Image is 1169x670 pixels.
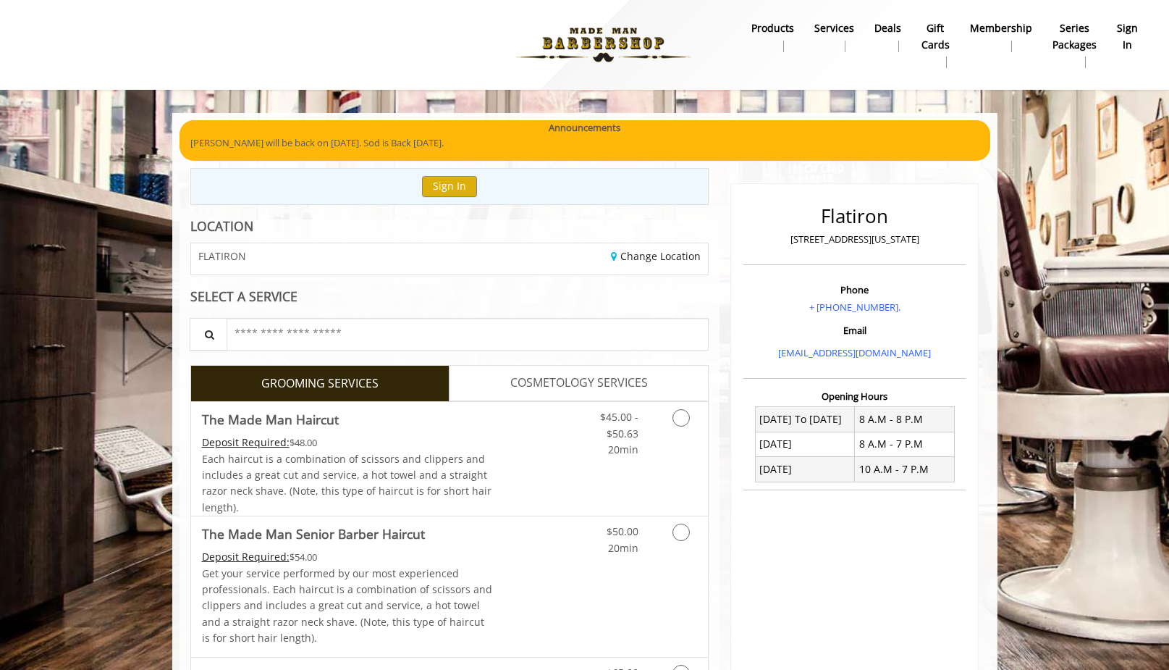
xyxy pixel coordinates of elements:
[190,290,709,303] div: SELECT A SERVICE
[202,409,339,430] b: The Made Man Haircut
[809,301,900,314] a: + [PHONE_NUMBER].
[747,325,962,335] h3: Email
[1052,20,1097,53] b: Series packages
[202,566,493,647] p: Get your service performed by our most experienced professionals. Each haircut is a combination o...
[202,550,290,564] span: This service needs some Advance to be paid before we block your appointment
[190,135,979,151] p: [PERSON_NAME] will be back on [DATE]. Sod is Back [DATE].
[741,18,804,56] a: Productsproducts
[743,391,966,401] h3: Opening Hours
[855,407,955,432] td: 8 A.M - 8 P.M
[1107,18,1148,56] a: sign insign in
[911,18,960,72] a: Gift cardsgift cards
[755,432,855,456] td: [DATE]
[747,206,962,227] h2: Flatiron
[190,318,227,351] button: Service Search
[611,249,701,263] a: Change Location
[970,20,1032,36] b: Membership
[202,524,425,544] b: The Made Man Senior Barber Haircut
[607,524,638,538] span: $50.00
[755,407,855,432] td: [DATE] To [DATE]
[261,374,379,393] span: GROOMING SERVICES
[202,435,290,449] span: This service needs some Advance to be paid before we block your appointment
[778,346,931,359] a: [EMAIL_ADDRESS][DOMAIN_NAME]
[747,285,962,295] h3: Phone
[608,541,638,555] span: 20min
[202,435,493,451] div: $48.00
[549,120,620,135] b: Announcements
[755,457,855,482] td: [DATE]
[1042,18,1107,72] a: Series packagesSeries packages
[960,18,1042,56] a: MembershipMembership
[504,5,703,85] img: Made Man Barbershop logo
[855,432,955,456] td: 8 A.M - 7 P.M
[202,452,491,514] span: Each haircut is a combination of scissors and clippers and includes a great cut and service, a ho...
[190,217,253,235] b: LOCATION
[608,443,638,456] span: 20min
[747,232,962,247] p: [STREET_ADDRESS][US_STATE]
[202,549,493,565] div: $54.00
[804,18,864,56] a: ServicesServices
[855,457,955,482] td: 10 A.M - 7 P.M
[921,20,950,53] b: gift cards
[198,251,246,261] span: FLATIRON
[814,20,854,36] b: Services
[751,20,794,36] b: products
[510,374,648,393] span: COSMETOLOGY SERVICES
[422,176,477,197] button: Sign In
[874,20,901,36] b: Deals
[1117,20,1138,53] b: sign in
[864,18,911,56] a: DealsDeals
[600,410,638,440] span: $45.00 - $50.63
